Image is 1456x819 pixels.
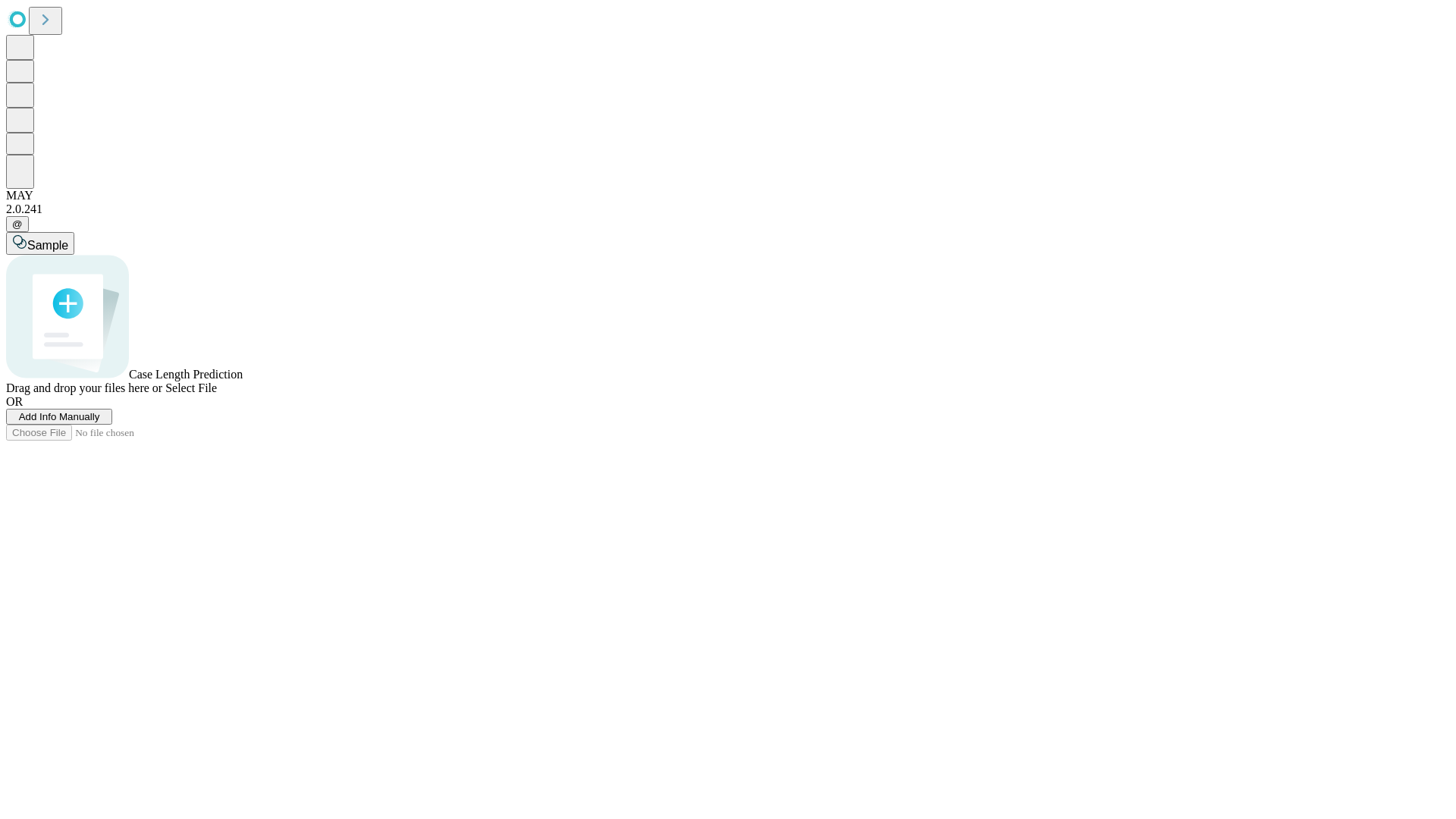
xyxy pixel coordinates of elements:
div: MAY [6,189,1450,202]
span: Select File [165,381,217,394]
span: @ [12,218,23,230]
span: Add Info Manually [19,411,100,422]
div: 2.0.241 [6,202,1450,216]
span: Drag and drop your files here or [6,381,162,394]
span: OR [6,395,23,408]
button: Add Info Manually [6,409,112,425]
span: Case Length Prediction [129,368,243,381]
button: Sample [6,232,74,255]
span: Sample [27,239,68,252]
button: @ [6,216,29,232]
